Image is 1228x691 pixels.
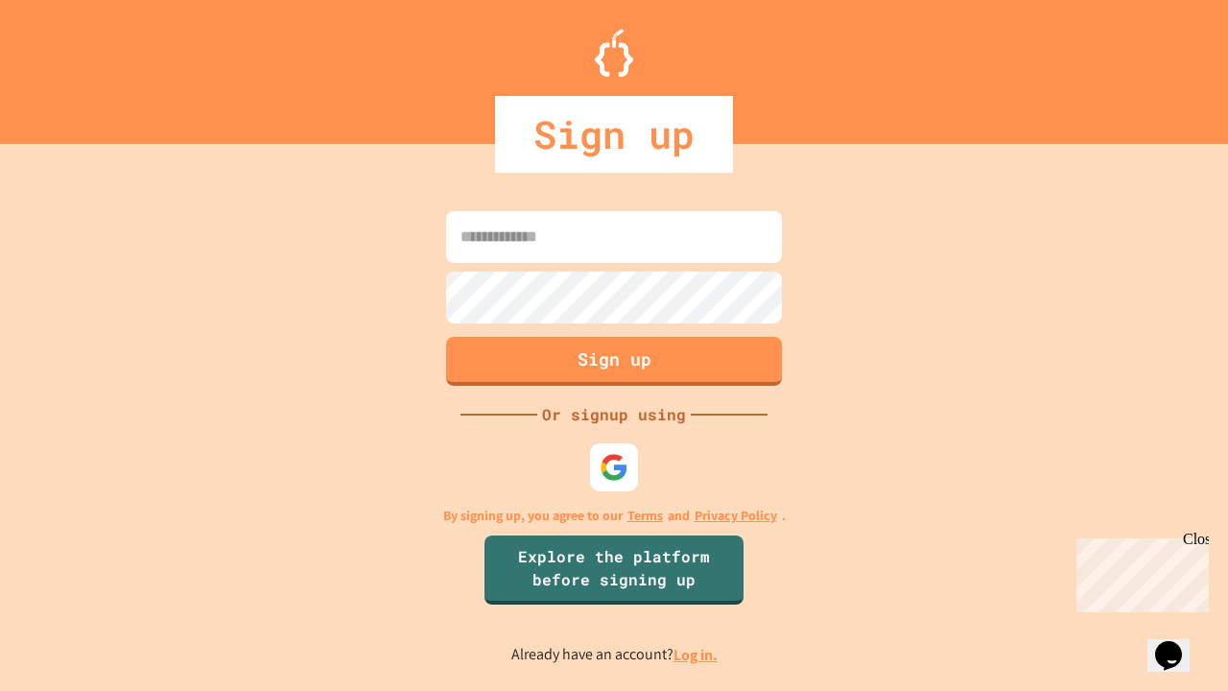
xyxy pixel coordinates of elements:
[8,8,132,122] div: Chat with us now!Close
[1147,614,1209,672] iframe: chat widget
[537,403,691,426] div: Or signup using
[446,337,782,386] button: Sign up
[511,643,718,667] p: Already have an account?
[495,96,733,173] div: Sign up
[695,506,777,526] a: Privacy Policy
[600,453,628,482] img: google-icon.svg
[484,536,744,605] a: Explore the platform before signing up
[1069,531,1209,612] iframe: chat widget
[443,506,786,526] p: By signing up, you agree to our and .
[595,29,633,77] img: Logo.svg
[673,645,718,665] a: Log in.
[627,506,663,526] a: Terms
